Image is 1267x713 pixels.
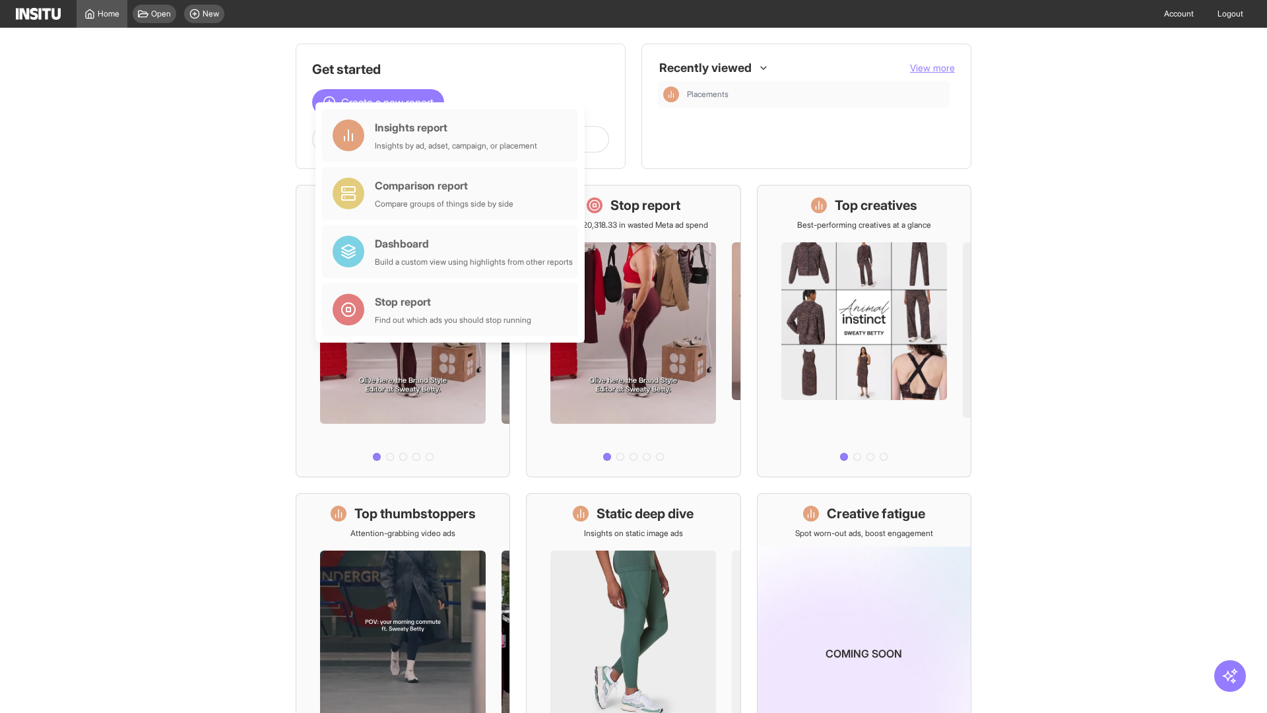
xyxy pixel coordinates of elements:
[797,220,931,230] p: Best-performing creatives at a glance
[354,504,476,523] h1: Top thumbstoppers
[296,185,510,477] a: What's live nowSee all active ads instantly
[610,196,680,215] h1: Stop report
[350,528,455,539] p: Attention-grabbing video ads
[375,257,573,267] div: Build a custom view using highlights from other reports
[526,185,740,477] a: Stop reportSave £20,318.33 in wasted Meta ad spend
[597,504,694,523] h1: Static deep dive
[375,199,513,209] div: Compare groups of things side by side
[312,60,609,79] h1: Get started
[375,315,531,325] div: Find out which ads you should stop running
[910,61,955,75] button: View more
[203,9,219,19] span: New
[375,119,537,135] div: Insights report
[375,178,513,193] div: Comparison report
[151,9,171,19] span: Open
[910,62,955,73] span: View more
[98,9,119,19] span: Home
[312,89,444,116] button: Create a new report
[559,220,708,230] p: Save £20,318.33 in wasted Meta ad spend
[663,86,679,102] div: Insights
[584,528,683,539] p: Insights on static image ads
[757,185,971,477] a: Top creativesBest-performing creatives at a glance
[687,89,944,100] span: Placements
[375,294,531,310] div: Stop report
[341,94,434,110] span: Create a new report
[835,196,917,215] h1: Top creatives
[16,8,61,20] img: Logo
[375,236,573,252] div: Dashboard
[375,141,537,151] div: Insights by ad, adset, campaign, or placement
[687,89,729,100] span: Placements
